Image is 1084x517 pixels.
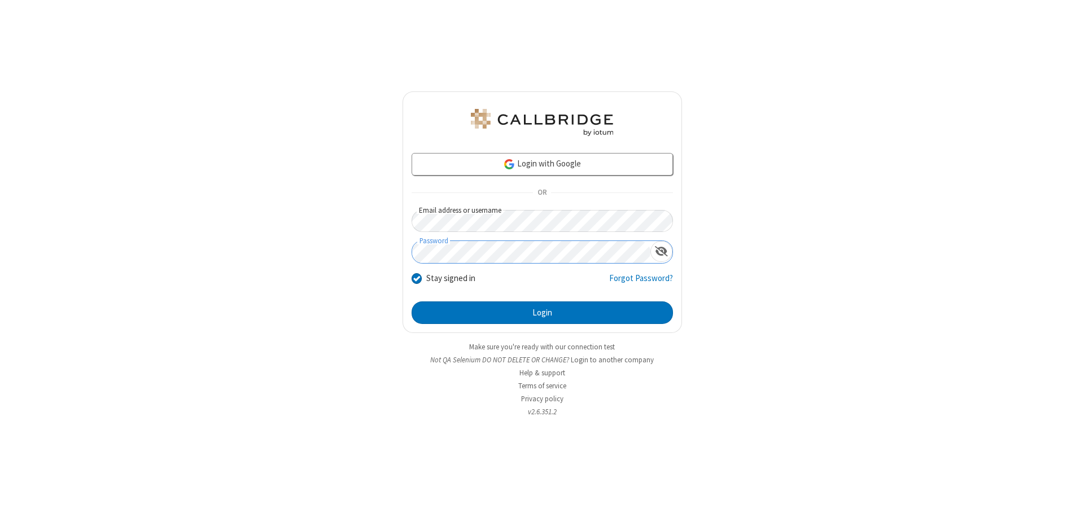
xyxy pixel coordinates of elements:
a: Login with Google [412,153,673,176]
li: v2.6.351.2 [403,406,682,417]
a: Terms of service [518,381,566,391]
input: Email address or username [412,210,673,232]
a: Make sure you're ready with our connection test [469,342,615,352]
li: Not QA Selenium DO NOT DELETE OR CHANGE? [403,354,682,365]
img: QA Selenium DO NOT DELETE OR CHANGE [469,109,615,136]
div: Show password [650,241,672,262]
a: Privacy policy [521,394,563,404]
span: OR [533,185,551,201]
a: Help & support [519,368,565,378]
iframe: Chat [1056,488,1076,509]
label: Stay signed in [426,272,475,285]
button: Login [412,301,673,324]
img: google-icon.png [503,158,515,170]
input: Password [412,241,650,263]
a: Forgot Password? [609,272,673,293]
button: Login to another company [571,354,654,365]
